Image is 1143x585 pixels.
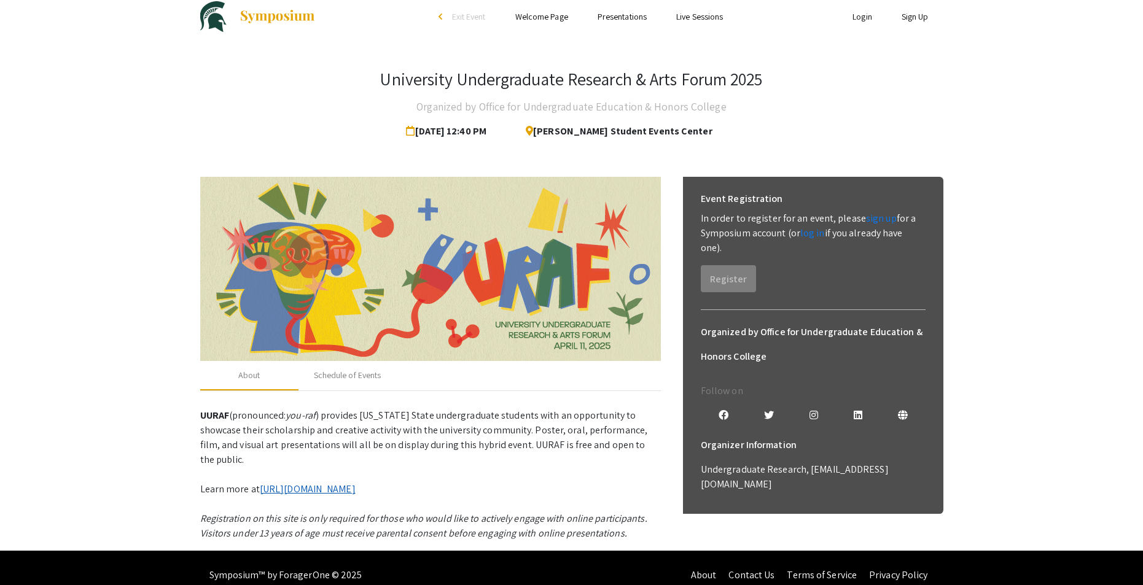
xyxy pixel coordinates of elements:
[800,227,825,239] a: log in
[200,408,661,541] p: (pronounced: ) provides [US_STATE] State undergraduate students with an opportunity to showcase t...
[701,265,756,292] button: Register
[439,13,446,20] div: arrow_back_ios
[200,409,230,422] strong: UURAF
[598,11,647,22] a: Presentations
[380,69,762,90] h3: University Undergraduate Research & Arts Forum 2025
[238,369,260,382] div: About
[852,11,872,22] a: Login
[286,409,316,422] em: you-raf
[406,119,491,144] span: [DATE] 12:40 PM
[691,568,717,581] a: About
[452,11,486,22] span: Exit Event
[866,212,897,225] a: sign up
[701,320,926,369] h6: Organized by Office for Undergraduate Education & Honors College
[701,433,926,457] h6: Organizer Information
[416,95,726,119] h4: Organized by Office for Undergraduate Education & Honors College
[701,384,926,398] p: Follow on
[200,512,647,540] em: Registration on this site is only required for those who would like to actively engage with onlin...
[902,11,929,22] a: Sign Up
[869,568,927,581] a: Privacy Policy
[787,568,857,581] a: Terms of Service
[200,1,227,32] img: University Undergraduate Research & Arts Forum 2025
[200,177,661,361] img: f7a2cb44-0473-4e48-8523-747ec94bbc09.jpg
[701,187,783,211] h6: Event Registration
[200,1,316,32] a: University Undergraduate Research & Arts Forum 2025
[701,462,926,492] p: Undergraduate Research, [EMAIL_ADDRESS][DOMAIN_NAME]
[260,482,356,495] a: [URL][DOMAIN_NAME]
[676,11,723,22] a: Live Sessions
[9,530,52,576] iframe: Chat
[515,11,568,22] a: Welcome Page
[728,568,774,581] a: Contact Us
[239,9,316,24] img: Symposium by ForagerOne
[314,369,381,382] div: Schedule of Events
[701,211,926,255] p: In order to register for an event, please for a Symposium account (or if you already have one).
[516,119,712,144] span: [PERSON_NAME] Student Events Center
